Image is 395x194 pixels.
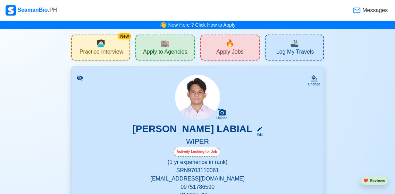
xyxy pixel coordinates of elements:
p: [EMAIL_ADDRESS][DOMAIN_NAME] [80,175,316,183]
span: travel [290,38,299,48]
span: Apply to Agencies [143,48,187,57]
span: Practice Interview [79,48,123,57]
a: New Here ? Click How to Apply [168,22,235,28]
span: bell [158,20,168,30]
h3: [PERSON_NAME] LABIAL [132,123,252,137]
div: Upload [216,116,227,120]
span: .PH [48,7,57,13]
span: heart [363,178,368,183]
div: Change [308,82,320,87]
div: SeamanBio [6,5,57,16]
button: heartReviews [360,176,388,185]
h5: WIPER [80,137,316,147]
div: Edit [254,132,263,137]
span: Apply Jobs [216,48,243,57]
span: Log My Travels [276,48,314,57]
div: Actively Looking for Job [174,147,220,157]
p: (1 yr experience in rank) [80,158,316,166]
span: interview [96,38,105,48]
p: SRN 9703110061 [80,166,316,175]
img: Logo [6,5,16,16]
span: Messages [361,6,388,15]
div: New [118,33,131,39]
span: agencies [161,38,169,48]
p: 09751786590 [80,183,316,191]
span: new [226,38,234,48]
